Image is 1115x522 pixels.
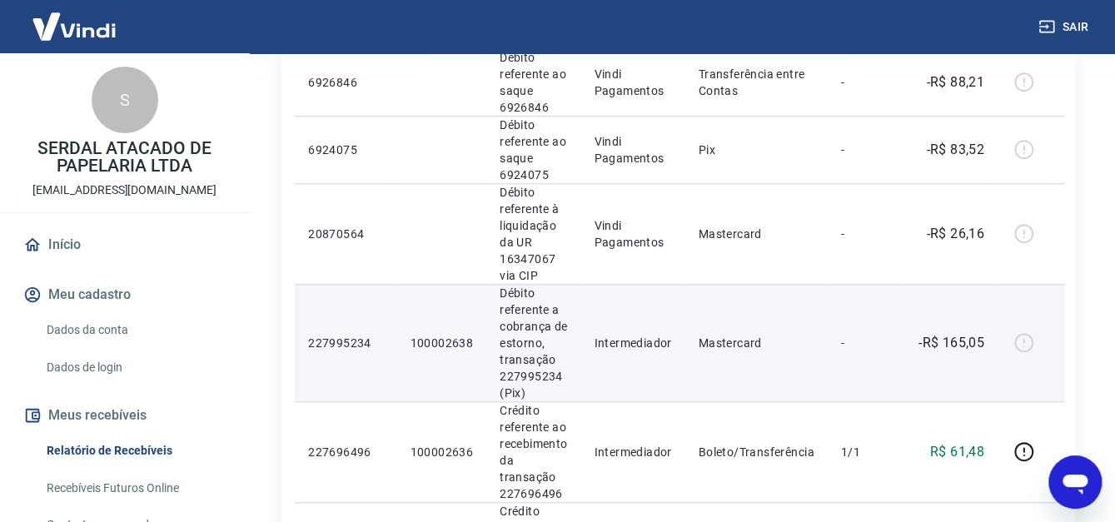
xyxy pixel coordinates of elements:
img: Vindi [20,1,128,52]
p: -R$ 83,52 [926,140,984,160]
iframe: Botão para abrir a janela de mensagens [1048,455,1102,509]
p: - [841,74,890,91]
p: - [841,142,890,158]
p: Mastercard [699,226,814,242]
p: Intermediador [594,444,671,460]
p: 227696496 [308,444,383,460]
p: Transferência entre Contas [699,66,814,99]
div: S [92,67,158,133]
p: 1/1 [841,444,890,460]
p: -R$ 165,05 [918,333,984,353]
p: Pix [699,142,814,158]
p: Intermediador [594,335,671,351]
p: 100002636 [410,444,473,460]
p: Vindi Pagamentos [594,66,671,99]
p: Mastercard [699,335,814,351]
p: Débito referente ao saque 6924075 [500,117,567,183]
p: - [841,226,890,242]
p: Vindi Pagamentos [594,133,671,167]
button: Meus recebíveis [20,397,229,434]
button: Sair [1035,12,1095,42]
p: Débito referente à liquidação da UR 16347067 via CIP [500,184,567,284]
p: 100002638 [410,335,473,351]
p: 6924075 [308,142,383,158]
p: Débito referente ao saque 6926846 [500,49,567,116]
a: Recebíveis Futuros Online [40,471,229,505]
p: SERDAL ATACADO DE PAPELARIA LTDA [13,140,236,175]
p: 6926846 [308,74,383,91]
a: Relatório de Recebíveis [40,434,229,468]
p: [EMAIL_ADDRESS][DOMAIN_NAME] [32,181,217,199]
a: Início [20,226,229,263]
p: -R$ 26,16 [926,224,984,244]
button: Meu cadastro [20,276,229,313]
a: Dados da conta [40,313,229,347]
p: -R$ 88,21 [926,72,984,92]
p: Boleto/Transferência [699,444,814,460]
p: 20870564 [308,226,383,242]
p: Crédito referente ao recebimento da transação 227696496 [500,402,567,502]
p: 227995234 [308,335,383,351]
p: R$ 61,48 [930,442,984,462]
p: Débito referente a cobrança de estorno, transação 227995234 (Pix) [500,285,567,401]
p: Vindi Pagamentos [594,217,671,251]
a: Dados de login [40,350,229,385]
p: - [841,335,890,351]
